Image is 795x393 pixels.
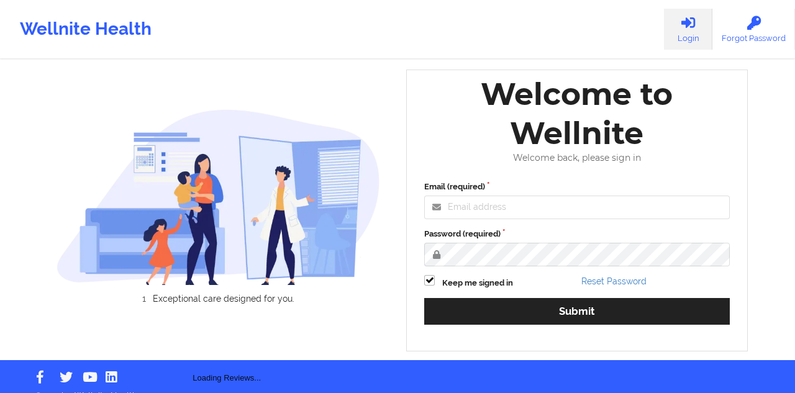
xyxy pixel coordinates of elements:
label: Keep me signed in [442,277,513,289]
div: Welcome to Wellnite [416,75,738,153]
img: wellnite-auth-hero_200.c722682e.png [57,109,381,285]
a: Reset Password [581,276,647,286]
div: Loading Reviews... [57,325,398,384]
button: Submit [424,298,730,325]
li: Exceptional care designed for you. [67,294,380,304]
a: Forgot Password [712,9,795,50]
label: Email (required) [424,181,730,193]
div: Welcome back, please sign in [416,153,738,163]
label: Password (required) [424,228,730,240]
a: Login [664,9,712,50]
input: Email address [424,196,730,219]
